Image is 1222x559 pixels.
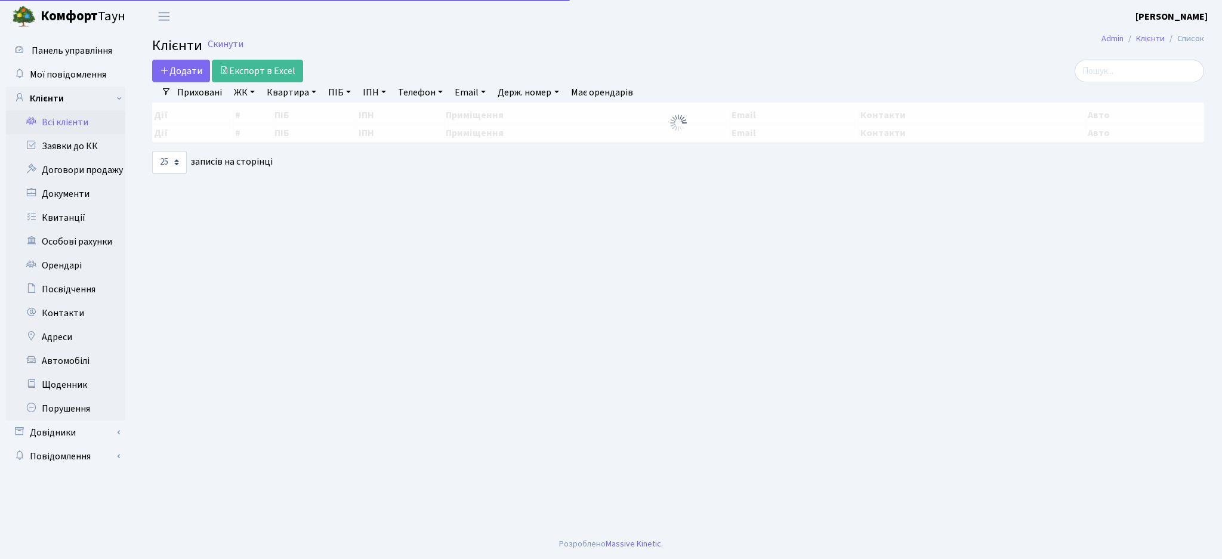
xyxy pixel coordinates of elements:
a: Має орендарів [566,82,638,103]
a: Клієнти [6,87,125,110]
a: Панель управління [6,39,125,63]
a: Квитанції [6,206,125,230]
a: Орендарі [6,254,125,277]
a: Email [450,82,490,103]
button: Переключити навігацію [149,7,179,26]
a: Договори продажу [6,158,125,182]
a: ІПН [358,82,391,103]
a: Мої повідомлення [6,63,125,87]
a: Додати [152,60,210,82]
span: Таун [41,7,125,27]
img: logo.png [12,5,36,29]
a: Експорт в Excel [212,60,303,82]
a: Щоденник [6,373,125,397]
a: Телефон [393,82,448,103]
span: Панель управління [32,44,112,57]
a: Admin [1101,32,1124,45]
a: Massive Kinetic [606,538,661,550]
span: Клієнти [152,35,202,56]
a: Держ. номер [493,82,563,103]
a: Заявки до КК [6,134,125,158]
span: Додати [160,64,202,78]
a: Приховані [172,82,227,103]
b: [PERSON_NAME] [1135,10,1208,23]
a: Адреси [6,325,125,349]
a: Всі клієнти [6,110,125,134]
input: Пошук... [1075,60,1204,82]
li: Список [1165,32,1204,45]
a: [PERSON_NAME] [1135,10,1208,24]
a: ЖК [229,82,260,103]
a: Порушення [6,397,125,421]
select: записів на сторінці [152,151,187,174]
a: Контакти [6,301,125,325]
a: Документи [6,182,125,206]
div: Розроблено . [559,538,663,551]
nav: breadcrumb [1084,26,1222,51]
a: ПІБ [323,82,356,103]
a: Посвідчення [6,277,125,301]
span: Мої повідомлення [30,68,106,81]
a: Клієнти [1136,32,1165,45]
a: Квартира [262,82,321,103]
label: записів на сторінці [152,151,273,174]
a: Скинути [208,39,243,50]
b: Комфорт [41,7,98,26]
a: Особові рахунки [6,230,125,254]
a: Довідники [6,421,125,444]
a: Автомобілі [6,349,125,373]
a: Повідомлення [6,444,125,468]
img: Обробка... [669,113,688,132]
